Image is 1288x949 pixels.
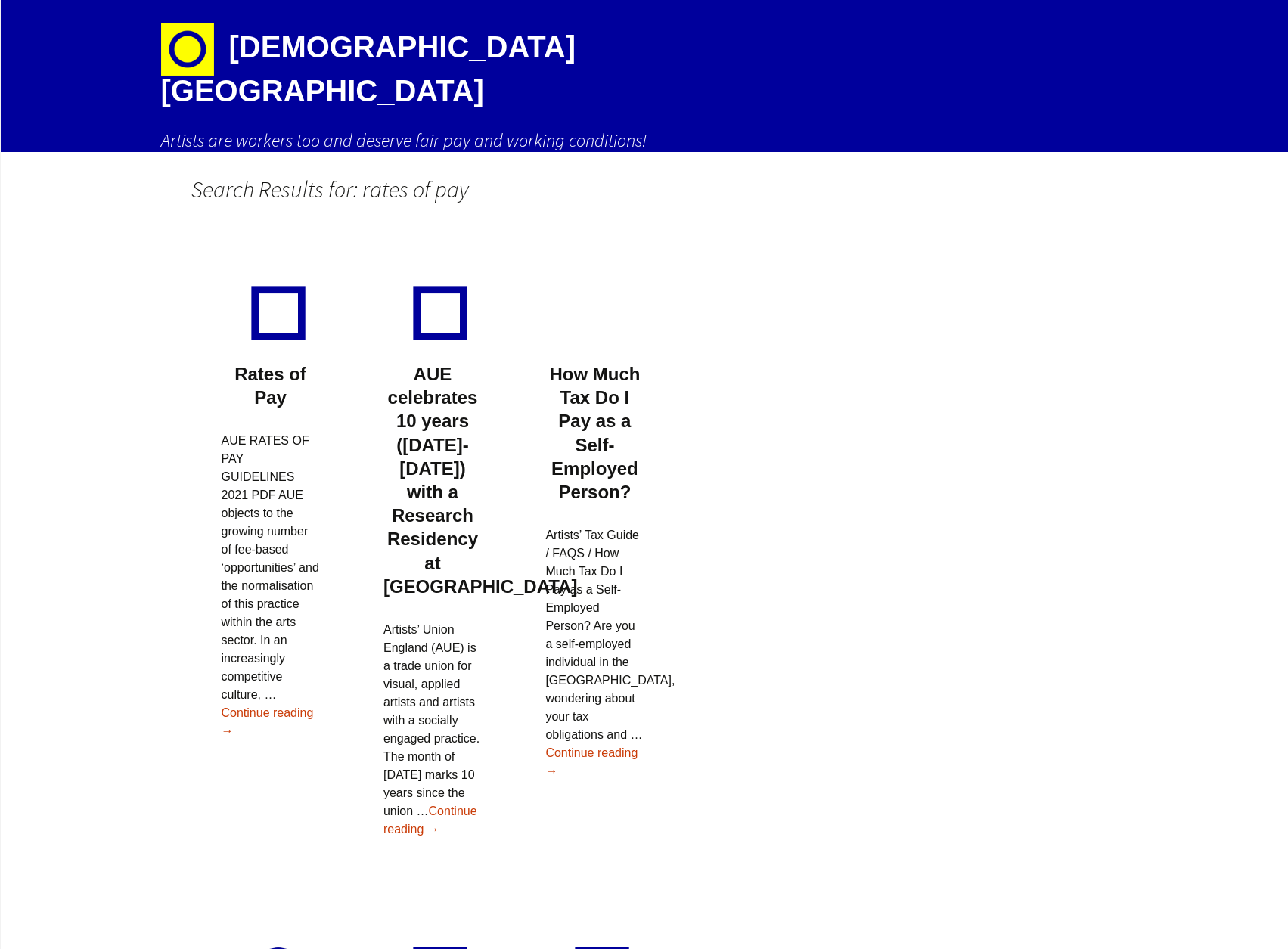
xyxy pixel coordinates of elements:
[427,823,439,836] span: →
[383,621,482,839] p: Artists’ Union England (AUE) is a trade union for visual, applied artists and artists with a soci...
[234,364,306,408] a: Rates of Pay
[222,432,320,740] p: AUE RATES OF PAY GUIDELINES 2021 PDF AUE objects to the growing number of fee-based ‘opportunitie...
[383,805,477,836] a: Continue reading →
[161,129,1129,152] h2: Artists are workers too and deserve fair pay and working conditions!
[191,152,774,226] h1: Search Results for: rates of pay
[545,746,638,777] a: Continue reading →
[545,764,557,777] span: →
[383,364,577,597] a: AUE celebrates 10 years ([DATE]-[DATE]) with a Research Residency at [GEOGRAPHIC_DATA]
[545,526,644,780] p: Artists’ Tax Guide / FAQS / How Much Tax Do I Pay as a Self-Employed Person? Are you a self-emplo...
[222,706,314,737] a: Continue reading →
[161,23,214,76] img: circle-e1448293145835.png
[222,724,234,737] span: →
[549,364,640,502] a: How Much Tax Do I Pay as a Self-Employed Person?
